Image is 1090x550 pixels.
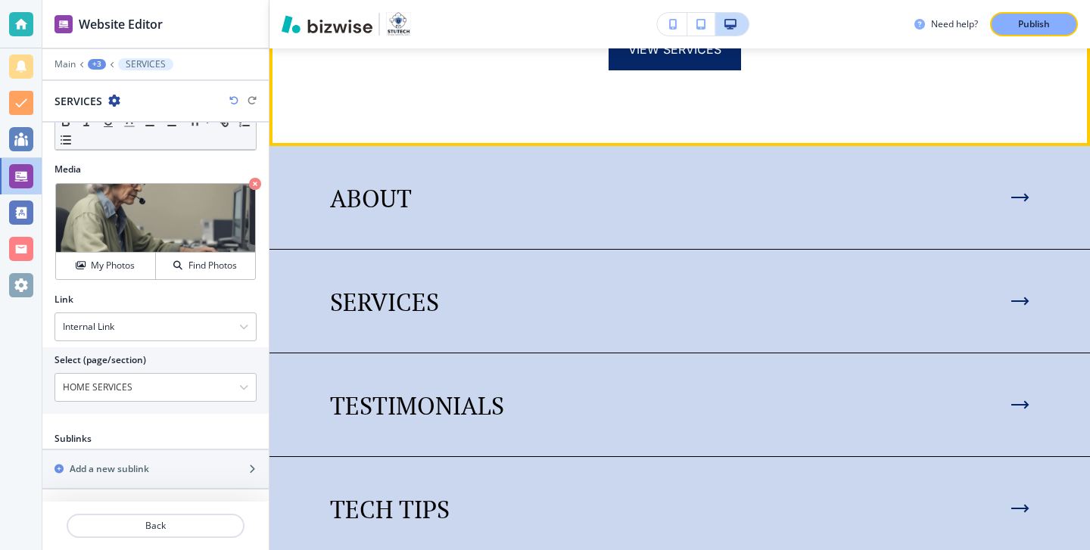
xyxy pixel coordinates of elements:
div: My PhotosFind Photos [54,182,257,281]
img: Your Logo [386,12,411,36]
p: ABOUT [330,184,412,213]
h3: Need help? [931,17,978,31]
p: SERVICES [330,287,439,316]
input: Manual Input [55,374,239,400]
button: Find Photos [156,253,255,279]
img: editor icon [54,15,73,33]
p: Back [68,519,243,533]
h2: SERVICES [54,93,102,109]
img: Bizwise Logo [282,15,372,33]
h2: Media [54,163,257,176]
h2: Select (page/section) [54,353,146,367]
h2: Sublinks [54,432,92,446]
p: Publish [1018,17,1050,31]
h2: Add a new sublink [70,462,149,476]
button: +3 [88,59,106,70]
h2: Website Editor [79,15,163,33]
p: SERVICES [126,59,166,70]
button: Main [54,59,76,70]
h4: Internal Link [63,320,114,334]
h2: Link [54,293,73,306]
button: My Photos [56,253,156,279]
button: Publish [990,12,1078,36]
p: TESTIMONIALS [330,391,504,420]
button: SERVICES [118,58,173,70]
button: VIEW SERVICES [609,28,741,70]
button: Add a new sublink [42,450,269,488]
h4: My Photos [91,259,135,272]
button: Back [67,514,244,538]
h4: Find Photos [188,259,237,272]
p: TECH TIPS [330,495,450,524]
span: VIEW SERVICES [628,40,721,58]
